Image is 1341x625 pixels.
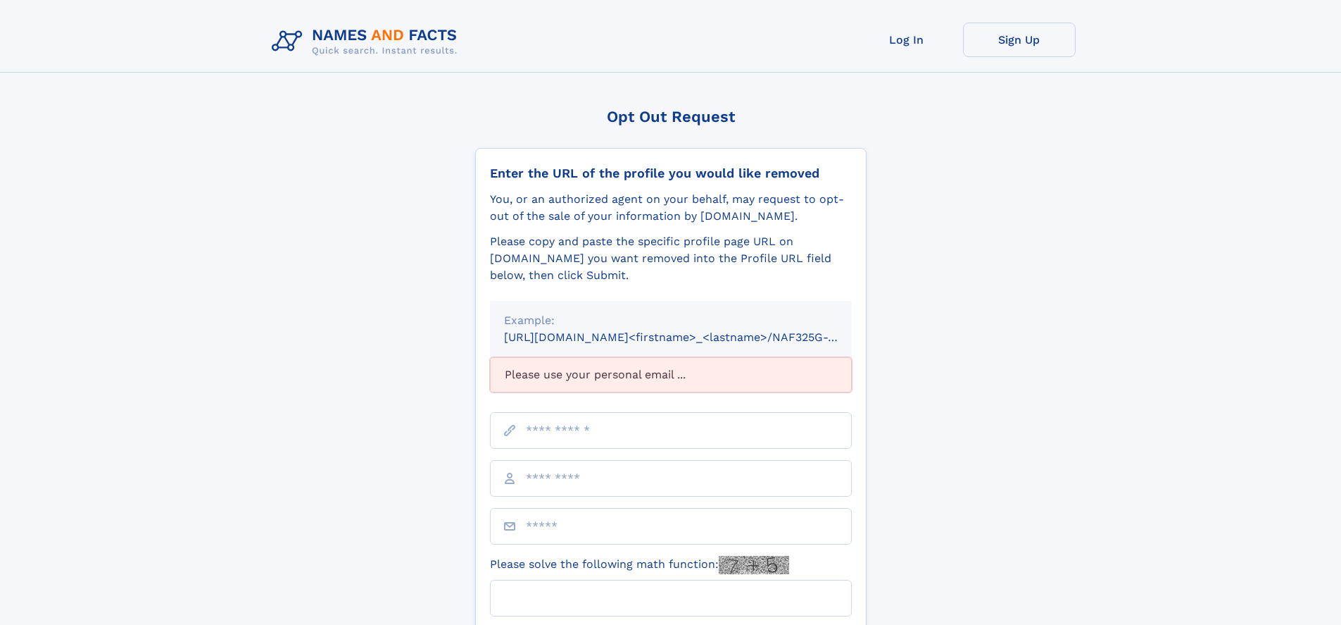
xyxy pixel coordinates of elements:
div: Opt Out Request [475,108,867,125]
img: Logo Names and Facts [266,23,469,61]
small: [URL][DOMAIN_NAME]<firstname>_<lastname>/NAF325G-xxxxxxxx [504,330,879,344]
label: Please solve the following math function: [490,556,789,574]
a: Sign Up [963,23,1076,57]
div: You, or an authorized agent on your behalf, may request to opt-out of the sale of your informatio... [490,191,852,225]
div: Please copy and paste the specific profile page URL on [DOMAIN_NAME] you want removed into the Pr... [490,233,852,284]
div: Example: [504,312,838,329]
div: Please use your personal email ... [490,357,852,392]
div: Enter the URL of the profile you would like removed [490,166,852,181]
a: Log In [850,23,963,57]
